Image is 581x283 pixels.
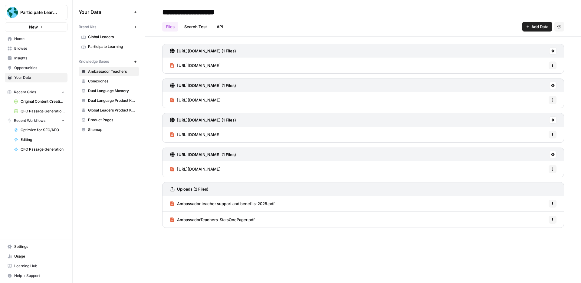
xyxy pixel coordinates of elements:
span: Dual Language Product Knowledge [88,98,136,103]
a: Settings [5,242,67,251]
a: Ambassador Teachers [79,67,139,76]
span: QFO Passage Generation Grid [21,108,65,114]
h3: [URL][DOMAIN_NAME] (1 Files) [177,48,236,54]
h3: Uploads (2 Files) [177,186,208,192]
button: Help + Support [5,271,67,281]
button: New [5,22,67,32]
span: [URL][DOMAIN_NAME] [177,97,221,103]
a: Your Data [5,73,67,82]
a: [URL][DOMAIN_NAME] (1 Files) [170,148,236,161]
span: Add Data [531,24,548,30]
a: [URL][DOMAIN_NAME] [170,58,221,73]
span: Ambassador teacher support and benefits-2025.pdf [177,201,275,207]
span: [URL][DOMAIN_NAME] [177,166,221,172]
span: AmbassadorTeachers-StatsOnePager.pdf [177,217,255,223]
span: Recent Workflows [14,118,45,123]
a: Sitemap [79,125,139,135]
a: Insights [5,53,67,63]
span: Insights [14,55,65,61]
span: Participate Learning [20,9,57,15]
span: Global Leaders [88,34,136,40]
button: Workspace: Participate Learning [5,5,67,20]
span: Home [14,36,65,42]
a: Conexiones [79,76,139,86]
a: Participate Learning [79,42,139,52]
a: Dual Language Product Knowledge [79,96,139,105]
a: [URL][DOMAIN_NAME] [170,127,221,142]
span: Settings [14,244,65,249]
img: Participate Learning Logo [7,7,18,18]
a: API [213,22,227,32]
a: [URL][DOMAIN_NAME] (1 Files) [170,79,236,92]
a: Files [162,22,178,32]
span: [URL][DOMAIN_NAME] [177,132,221,138]
a: Uploads (2 Files) [170,182,208,196]
span: Help + Support [14,273,65,278]
span: Participate Learning [88,44,136,49]
span: Dual Language Mastery [88,88,136,94]
a: Usage [5,251,67,261]
span: Product Pages [88,117,136,123]
span: Ambassador Teachers [88,69,136,74]
span: Knowledge Bases [79,59,109,64]
span: Opportunities [14,65,65,71]
a: QFO Passage Generation [11,145,67,154]
a: Opportunities [5,63,67,73]
span: Recent Grids [14,89,36,95]
span: Editing [21,137,65,142]
a: Original Content Creation Grid [11,97,67,106]
a: [URL][DOMAIN_NAME] [170,92,221,108]
a: QFO Passage Generation Grid [11,106,67,116]
span: Your Data [14,75,65,80]
a: Dual Language Mastery [79,86,139,96]
span: New [29,24,38,30]
a: Global Leaders Product Knowledge [79,105,139,115]
a: Search Test [181,22,211,32]
button: Recent Workflows [5,116,67,125]
a: Ambassador teacher support and benefits-2025.pdf [170,196,275,211]
span: QFO Passage Generation [21,147,65,152]
a: Editing [11,135,67,145]
a: [URL][DOMAIN_NAME] (1 Files) [170,44,236,58]
a: Product Pages [79,115,139,125]
span: Sitemap [88,127,136,132]
a: AmbassadorTeachers-StatsOnePager.pdf [170,212,255,228]
a: [URL][DOMAIN_NAME] [170,161,221,177]
span: Browse [14,46,65,51]
span: Usage [14,254,65,259]
span: Optimize for SEO/AEO [21,127,65,133]
a: Optimize for SEO/AEO [11,125,67,135]
span: Global Leaders Product Knowledge [88,108,136,113]
span: Original Content Creation Grid [21,99,65,104]
a: Home [5,34,67,44]
span: [URL][DOMAIN_NAME] [177,62,221,68]
a: Browse [5,44,67,53]
h3: [URL][DOMAIN_NAME] (1 Files) [177,151,236,158]
span: Brand Kits [79,24,96,30]
span: Your Data [79,8,132,16]
a: Learning Hub [5,261,67,271]
span: Learning Hub [14,263,65,269]
a: [URL][DOMAIN_NAME] (1 Files) [170,113,236,127]
a: Global Leaders [79,32,139,42]
h3: [URL][DOMAIN_NAME] (1 Files) [177,82,236,88]
h3: [URL][DOMAIN_NAME] (1 Files) [177,117,236,123]
span: Conexiones [88,78,136,84]
button: Add Data [522,22,552,32]
button: Recent Grids [5,88,67,97]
